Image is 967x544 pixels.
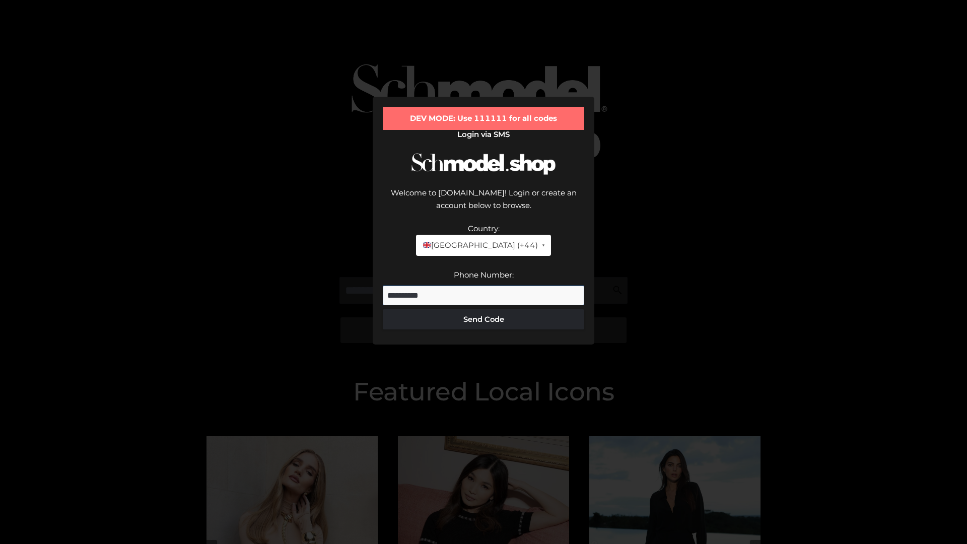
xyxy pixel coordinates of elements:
[468,224,500,233] label: Country:
[422,239,537,252] span: [GEOGRAPHIC_DATA] (+44)
[383,186,584,222] div: Welcome to [DOMAIN_NAME]! Login or create an account below to browse.
[423,241,431,249] img: 🇬🇧
[383,130,584,139] h2: Login via SMS
[454,270,514,280] label: Phone Number:
[383,309,584,329] button: Send Code
[408,144,559,184] img: Schmodel Logo
[383,107,584,130] div: DEV MODE: Use 111111 for all codes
